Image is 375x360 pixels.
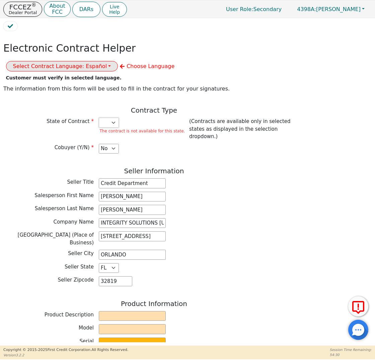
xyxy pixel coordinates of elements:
p: FCC [49,9,65,15]
input: EX: 90210 [99,276,132,286]
button: DARs [72,2,100,17]
span: Salesperson First Name [34,192,94,198]
h3: Product Information [3,300,305,308]
span: Company Name [54,219,94,225]
span: Seller Title [67,179,94,185]
p: Copyright © 2015- 2025 First Credit Corporation. [3,347,128,353]
div: Customer must verify in selected language. [6,74,118,81]
button: LiveHelp [102,2,127,17]
button: Select Contract Language: Español [6,61,118,71]
sup: ® [31,2,36,8]
p: The information from this form will be used to fill in the contract for your signatures. [3,85,305,93]
span: Model [79,325,94,331]
p: Secondary [219,3,288,16]
span: [GEOGRAPHIC_DATA] (Place of Business) [18,232,94,246]
button: Report Error to FCC [348,296,368,316]
span: All Rights Reserved. [91,348,128,352]
span: Seller State [65,264,94,270]
a: User Role:Secondary [219,3,288,16]
span: Choose Language [127,63,174,69]
p: FCCEZ [9,4,37,10]
p: (Contracts are available only in selected states as displayed in the selection dropdown.) [189,118,301,140]
span: Seller Zipcode [58,277,94,283]
h3: Seller Information [3,167,305,175]
input: Salesperson [99,178,166,188]
span: State of Contract [47,118,94,124]
span: Salesperson Last Name [35,205,94,212]
span: [PERSON_NAME] [297,6,361,12]
p: Dealer Portal [9,10,37,15]
span: Help [109,9,120,15]
p: About [49,3,65,9]
span: User Role : [226,6,253,12]
span: Product Description [45,312,94,318]
span: Cobuyer (Y/N) [55,144,94,151]
h3: Contract Type [3,106,305,114]
span: Live [109,4,120,9]
p: Session Time Remaining: [330,347,372,352]
button: AboutFCC [44,1,70,17]
span: Serial [80,338,94,344]
button: FCCEZ®Dealer Portal [3,2,42,17]
button: Review Contract [3,21,17,31]
p: Version 3.2.2 [3,353,128,358]
p: The contract is not available for this state. [100,129,185,133]
button: 4398A:[PERSON_NAME] [290,4,372,14]
span: 4398A: [297,6,316,12]
span: Seller City [68,250,94,256]
h2: Electronic Contract Helper [3,42,136,54]
p: 54:30 [330,352,372,357]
